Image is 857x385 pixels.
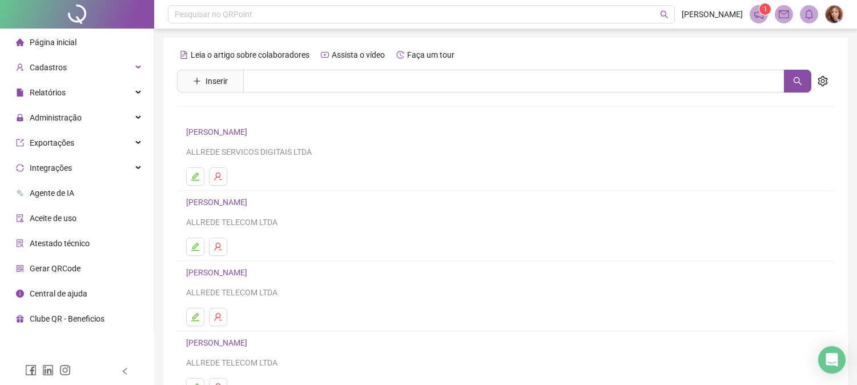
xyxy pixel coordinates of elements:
span: Leia o artigo sobre colaboradores [191,50,309,59]
span: home [16,38,24,46]
img: 75204 [826,6,843,23]
div: ALLREDE TELECOM LTDA [186,356,825,369]
span: edit [191,172,200,181]
span: Administração [30,113,82,122]
span: sync [16,164,24,172]
span: youtube [321,51,329,59]
button: Inserir [184,72,237,90]
span: Inserir [206,75,228,87]
span: info-circle [16,290,24,298]
span: qrcode [16,264,24,272]
span: gift [16,315,24,323]
div: ALLREDE SERVICOS DIGITAIS LTDA [186,146,825,158]
span: Relatórios [30,88,66,97]
span: file [16,89,24,97]
span: search [660,10,669,19]
span: Integrações [30,163,72,173]
span: user-delete [214,312,223,322]
span: history [396,51,404,59]
span: Cadastros [30,63,67,72]
span: Gerar QRCode [30,264,81,273]
span: notification [754,9,764,19]
span: user-delete [214,242,223,251]
span: Clube QR - Beneficios [30,314,104,323]
span: Página inicial [30,38,77,47]
a: [PERSON_NAME] [186,338,251,347]
span: Central de ajuda [30,289,87,298]
span: user-delete [214,172,223,181]
span: [PERSON_NAME] [682,8,743,21]
sup: 1 [759,3,771,15]
span: 1 [763,5,767,13]
span: export [16,139,24,147]
span: facebook [25,364,37,376]
span: mail [779,9,789,19]
span: Agente de IA [30,189,74,198]
span: bell [804,9,814,19]
div: ALLREDE TELECOM LTDA [186,216,825,228]
span: search [793,77,802,86]
a: [PERSON_NAME] [186,268,251,277]
span: Assista o vídeo [332,50,385,59]
span: audit [16,214,24,222]
span: Exportações [30,138,74,147]
span: lock [16,114,24,122]
div: Open Intercom Messenger [818,346,846,374]
span: Atestado técnico [30,239,90,248]
span: file-text [180,51,188,59]
span: solution [16,239,24,247]
div: ALLREDE TELECOM LTDA [186,286,825,299]
span: linkedin [42,364,54,376]
span: setting [818,76,828,86]
a: [PERSON_NAME] [186,127,251,137]
span: edit [191,312,200,322]
span: plus [193,77,201,85]
a: [PERSON_NAME] [186,198,251,207]
span: Faça um tour [407,50,454,59]
span: left [121,367,129,375]
span: user-add [16,63,24,71]
span: Aceite de uso [30,214,77,223]
span: instagram [59,364,71,376]
span: edit [191,242,200,251]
